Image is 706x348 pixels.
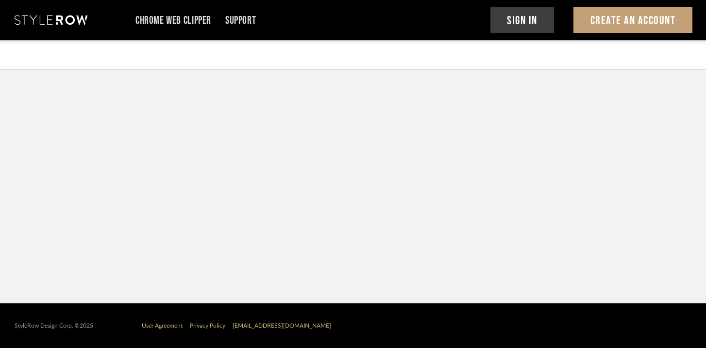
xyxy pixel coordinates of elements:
a: [EMAIL_ADDRESS][DOMAIN_NAME] [233,323,331,329]
div: StyleRow Design Corp. ©2025 [15,322,93,330]
a: Privacy Policy [190,323,225,329]
a: Support [225,17,256,25]
button: Sign In [490,7,555,33]
button: Create An Account [573,7,692,33]
a: User Agreement [142,323,183,329]
a: Chrome Web Clipper [135,17,211,25]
